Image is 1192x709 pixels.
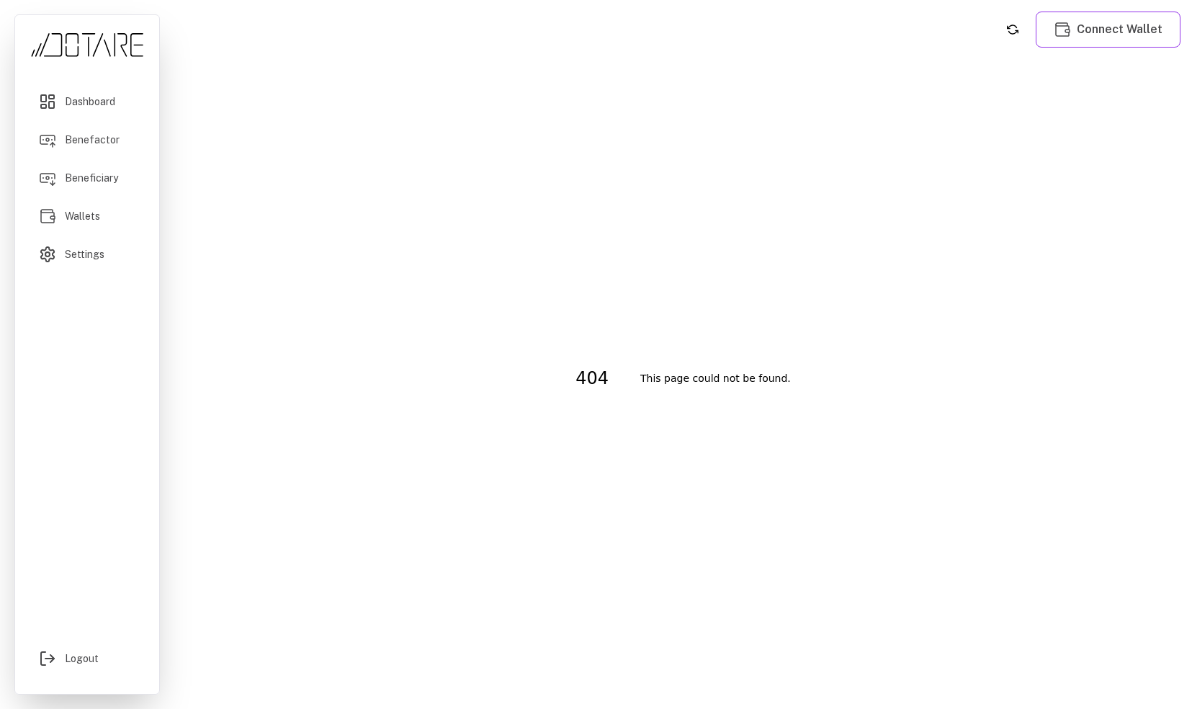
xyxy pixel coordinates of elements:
[30,32,145,58] img: Dotare Logo
[640,361,791,396] h2: This page could not be found.
[575,361,626,396] h1: 404
[39,169,56,187] img: Beneficiary
[65,209,100,223] span: Wallets
[65,94,115,109] span: Dashboard
[1001,18,1024,41] button: Refresh account status
[39,131,56,148] img: Benefactor
[65,651,99,666] span: Logout
[1036,12,1180,48] button: Connect Wallet
[1054,21,1071,38] img: Wallets
[39,208,56,225] img: Wallets
[65,133,120,147] span: Benefactor
[65,171,118,185] span: Beneficiary
[65,247,104,262] span: Settings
